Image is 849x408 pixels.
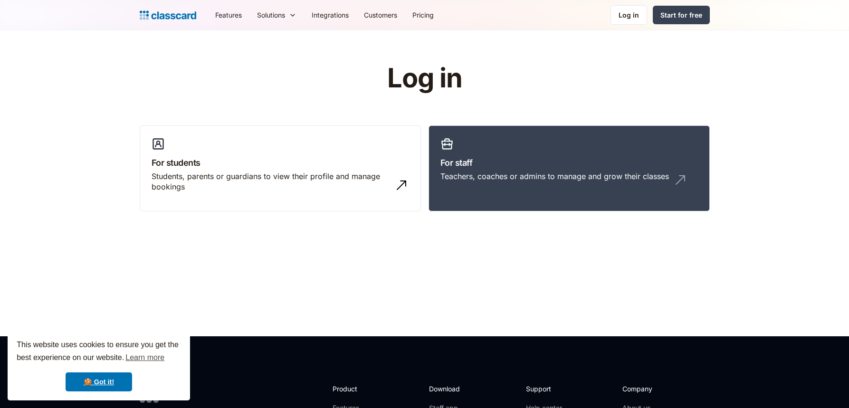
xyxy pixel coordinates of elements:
[429,125,710,212] a: For staffTeachers, coaches or admins to manage and grow their classes
[653,6,710,24] a: Start for free
[429,384,468,394] h2: Download
[619,10,639,20] div: Log in
[660,10,702,20] div: Start for free
[257,10,285,20] div: Solutions
[304,4,356,26] a: Integrations
[611,5,647,25] a: Log in
[8,330,190,400] div: cookieconsent
[140,125,421,212] a: For studentsStudents, parents or guardians to view their profile and manage bookings
[140,9,196,22] a: home
[124,351,166,365] a: learn more about cookies
[208,4,249,26] a: Features
[405,4,441,26] a: Pricing
[249,4,304,26] div: Solutions
[274,64,575,93] h1: Log in
[66,372,132,391] a: dismiss cookie message
[152,171,390,192] div: Students, parents or guardians to view their profile and manage bookings
[526,384,564,394] h2: Support
[17,339,181,365] span: This website uses cookies to ensure you get the best experience on our website.
[622,384,686,394] h2: Company
[440,171,669,181] div: Teachers, coaches or admins to manage and grow their classes
[333,384,383,394] h2: Product
[440,156,698,169] h3: For staff
[356,4,405,26] a: Customers
[152,156,409,169] h3: For students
